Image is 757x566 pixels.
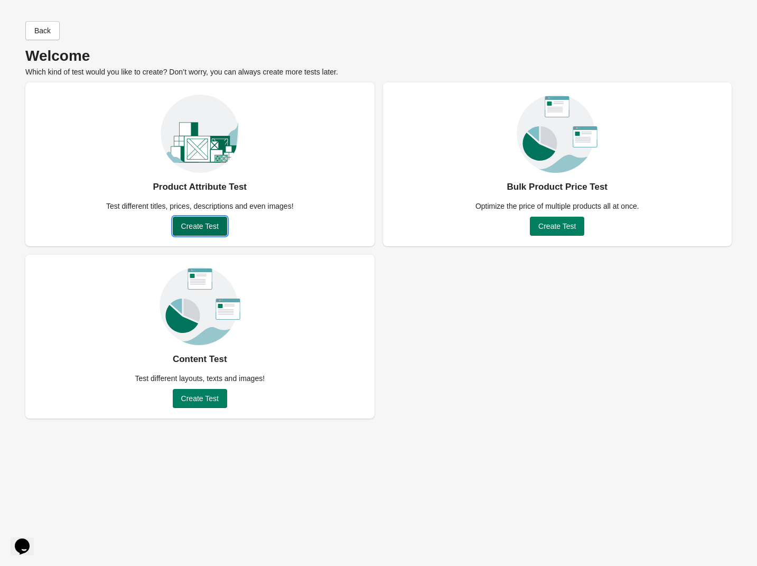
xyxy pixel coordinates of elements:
div: Which kind of test would you like to create? Don’t worry, you can always create more tests later. [25,51,732,77]
div: Test different titles, prices, descriptions and even images! [100,201,300,211]
span: Create Test [538,222,576,230]
button: Create Test [530,217,584,236]
p: Welcome [25,51,732,61]
span: Create Test [181,222,219,230]
div: Bulk Product Price Test [507,179,608,196]
iframe: chat widget [11,524,44,555]
div: Product Attribute Test [153,179,247,196]
button: Back [25,21,60,40]
button: Create Test [173,217,227,236]
div: Optimize the price of multiple products all at once. [469,201,646,211]
button: Create Test [173,389,227,408]
span: Back [34,26,51,35]
div: Content Test [173,351,227,368]
span: Create Test [181,394,219,403]
div: Test different layouts, texts and images! [128,373,271,384]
